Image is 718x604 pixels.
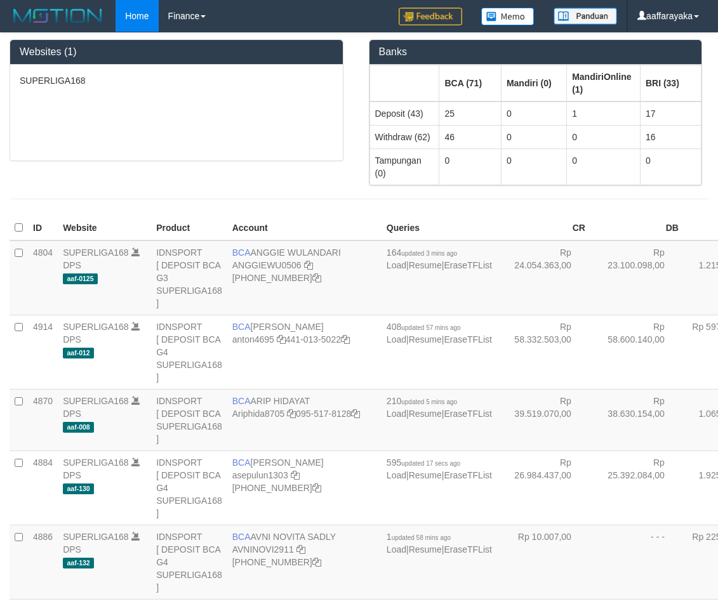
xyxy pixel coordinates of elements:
[232,322,251,332] span: BCA
[387,322,492,345] span: | |
[409,260,442,270] a: Resume
[444,470,491,480] a: EraseTFList
[401,460,460,467] span: updated 17 secs ago
[409,409,442,419] a: Resume
[28,216,58,240] th: ID
[567,125,641,148] td: 0
[151,525,227,599] td: IDNSPORT [ DEPOSIT BCA G4 SUPERLIGA168 ]
[387,457,460,468] span: 595
[63,273,98,284] span: aaf-0125
[444,334,491,345] a: EraseTFList
[387,544,406,555] a: Load
[387,532,451,542] span: 1
[439,65,501,102] th: Group: activate to sort column ascending
[341,334,350,345] a: Copy 4410135022 to clipboard
[409,544,442,555] a: Resume
[567,102,641,126] td: 1
[58,525,151,599] td: DPS
[20,46,333,58] h3: Websites (1)
[312,273,321,283] a: Copy 4062213373 to clipboard
[28,389,58,450] td: 4870
[151,216,227,240] th: Product
[151,450,227,525] td: IDNSPORT [ DEPOSIT BCA G4 SUPERLIGA168 ]
[58,216,151,240] th: Website
[640,148,701,185] td: 0
[497,525,590,599] td: Rp 10.007,00
[28,450,58,525] td: 4884
[63,483,94,494] span: aaf-130
[20,74,333,87] p: SUPERLIGA168
[401,250,457,257] span: updated 3 mins ago
[369,65,439,102] th: Group: activate to sort column ascending
[640,125,701,148] td: 16
[387,334,406,345] a: Load
[151,315,227,389] td: IDNSPORT [ DEPOSIT BCA G4 SUPERLIGA168 ]
[58,240,151,315] td: DPS
[501,65,566,102] th: Group: activate to sort column ascending
[387,260,406,270] a: Load
[409,470,442,480] a: Resume
[227,525,382,599] td: AVNI NOVITA SADLY [PHONE_NUMBER]
[567,65,641,102] th: Group: activate to sort column ascending
[151,389,227,450] td: IDNSPORT [ DEPOSIT BCA SUPERLIGA168 ]
[392,534,451,541] span: updated 58 mins ago
[497,450,590,525] td: Rp 26.984.437,00
[399,8,462,25] img: Feedback.jpg
[63,457,129,468] a: SUPERLIGA168
[369,148,439,185] td: Tampungan (0)
[63,247,129,258] a: SUPERLIGA168
[497,315,590,389] td: Rp 58.332.503,00
[481,8,535,25] img: Button%20Memo.svg
[590,240,684,315] td: Rp 23.100.098,00
[296,544,305,555] a: Copy AVNINOVI2911 to clipboard
[304,260,313,270] a: Copy ANGGIEWU0506 to clipboard
[554,8,617,25] img: panduan.png
[232,470,288,480] a: asepulun1303
[227,315,382,389] td: [PERSON_NAME] 441-013-5022
[232,532,251,542] span: BCA
[444,409,491,419] a: EraseTFList
[439,148,501,185] td: 0
[58,450,151,525] td: DPS
[58,389,151,450] td: DPS
[28,315,58,389] td: 4914
[497,216,590,240] th: CR
[351,409,360,419] a: Copy 0955178128 to clipboard
[63,322,129,332] a: SUPERLIGA168
[590,450,684,525] td: Rp 25.392.084,00
[387,409,406,419] a: Load
[277,334,286,345] a: Copy anton4695 to clipboard
[444,260,491,270] a: EraseTFList
[401,324,460,331] span: updated 57 mins ago
[58,315,151,389] td: DPS
[444,544,491,555] a: EraseTFList
[501,148,566,185] td: 0
[590,216,684,240] th: DB
[387,457,492,480] span: | |
[287,409,296,419] a: Copy Ariphida8705 to clipboard
[63,558,94,568] span: aaf-132
[28,240,58,315] td: 4804
[590,389,684,450] td: Rp 38.630.154,00
[382,216,497,240] th: Queries
[590,525,684,599] td: - - -
[409,334,442,345] a: Resume
[640,65,701,102] th: Group: activate to sort column ascending
[439,125,501,148] td: 46
[227,240,382,315] td: ANGGIE WULANDARI [PHONE_NUMBER]
[312,557,321,567] a: Copy 4062280135 to clipboard
[497,240,590,315] td: Rp 24.054.363,00
[232,247,251,258] span: BCA
[387,396,492,419] span: | |
[501,125,566,148] td: 0
[227,450,382,525] td: [PERSON_NAME] [PHONE_NUMBER]
[291,470,300,480] a: Copy asepulun1303 to clipboard
[232,396,251,406] span: BCA
[387,396,457,406] span: 210
[369,125,439,148] td: Withdraw (62)
[439,102,501,126] td: 25
[63,396,129,406] a: SUPERLIGA168
[501,102,566,126] td: 0
[640,102,701,126] td: 17
[387,532,492,555] span: | |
